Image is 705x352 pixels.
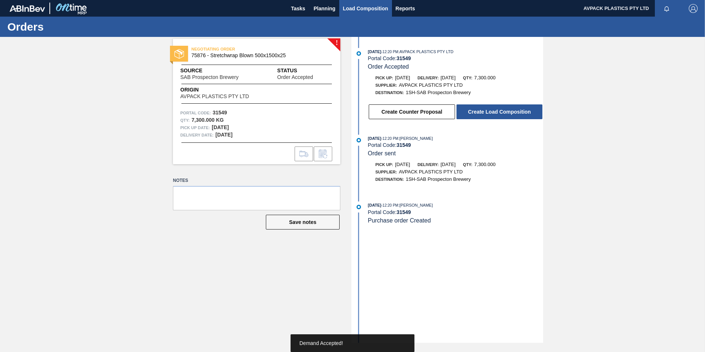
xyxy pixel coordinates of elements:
strong: 31549 [396,55,411,61]
img: atual [357,205,361,209]
strong: 31549 [396,142,411,148]
span: AVPACK PLASTICS PTY LTD [399,169,463,175]
span: Origin [180,86,267,94]
strong: [DATE] [215,132,232,138]
span: Demand Accepted! [299,340,343,346]
span: Destination: [375,177,404,182]
span: Destination: [375,90,404,95]
span: Pick up: [375,162,393,167]
span: Load Composition [343,4,388,13]
strong: 7,300.000 KG [191,117,223,123]
span: : AVPACK PLASTICS PTY LTD [398,49,454,54]
span: Delivery Date: [180,131,213,139]
span: - 12:20 PM [381,203,398,207]
span: Delivery: [417,162,438,167]
span: [DATE] [368,136,381,141]
span: : [PERSON_NAME] [398,203,433,207]
span: Purchase order Created [368,217,431,224]
span: 7,300.000 [474,75,496,80]
span: Delivery: [417,76,438,80]
span: Order Accepted [368,63,409,70]
h1: Orders [7,23,138,31]
span: Tasks [290,4,306,13]
span: Pick up: [375,76,393,80]
span: Order Accepted [277,75,313,80]
span: Reports [396,4,415,13]
span: - 12:20 PM [381,50,398,54]
button: Create Counter Proposal [369,104,455,119]
span: NEGOTIATING ORDER [191,45,295,53]
span: [DATE] [441,75,456,80]
div: Portal Code: [368,209,543,215]
button: Notifications [655,3,678,14]
div: Portal Code: [368,142,543,148]
img: Logout [689,4,698,13]
span: Source [180,67,261,75]
img: status [174,49,184,59]
span: : [PERSON_NAME] [398,136,433,141]
img: atual [357,51,361,56]
span: [DATE] [368,203,381,207]
span: Pick up Date: [180,124,210,131]
strong: 31549 [213,110,227,115]
span: Supplier: [375,170,397,174]
span: Qty: [463,76,472,80]
span: Planning [314,4,336,13]
span: Qty : [180,117,190,124]
span: 1SH-SAB Prospecton Brewery [406,176,470,182]
span: - 12:20 PM [381,137,398,141]
label: Notes [173,175,340,186]
img: TNhmsLtSVTkK8tSr43FrP2fwEKptu5GPRR3wAAAABJRU5ErkJggg== [10,5,45,12]
div: Portal Code: [368,55,543,61]
span: Supplier: [375,83,397,87]
span: Order sent [368,150,396,156]
span: 7,300.000 [474,162,496,167]
span: SAB Prospecton Brewery [180,75,239,80]
span: [DATE] [395,162,410,167]
img: atual [357,138,361,142]
div: Inform order change [314,146,332,161]
span: Portal Code: [180,109,211,117]
span: Qty: [463,162,472,167]
span: [DATE] [395,75,410,80]
span: 1SH-SAB Prospecton Brewery [406,90,470,95]
button: Create Load Composition [456,104,542,119]
button: Save notes [266,215,340,230]
div: Go to Load Composition [295,146,313,161]
span: 75876 - Stretchwrap Blown 500x1500x25 [191,53,325,58]
strong: [DATE] [212,124,229,130]
strong: 31549 [396,209,411,215]
span: AVPACK PLASTICS PTY LTD [399,82,463,88]
span: Status [277,67,333,75]
span: AVPACK PLASTICS PTY LTD [180,94,249,99]
span: [DATE] [368,49,381,54]
span: [DATE] [441,162,456,167]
